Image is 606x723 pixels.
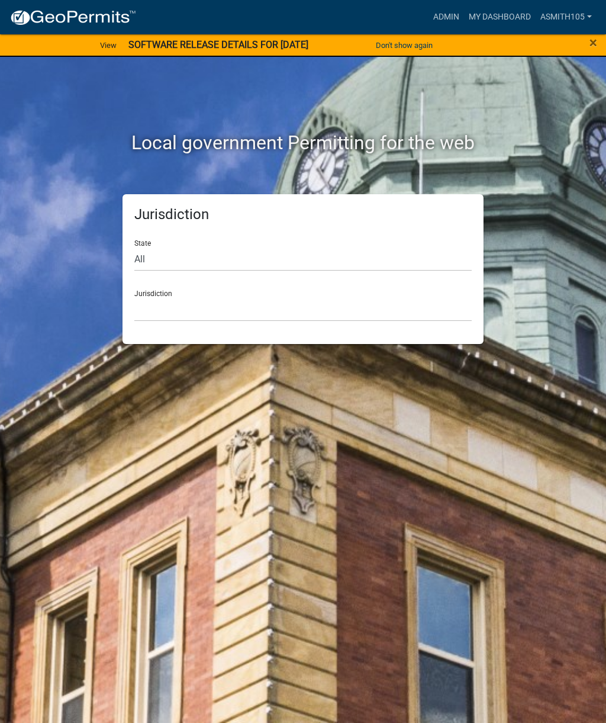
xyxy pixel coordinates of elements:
h5: Jurisdiction [134,206,472,223]
a: View [95,36,121,55]
button: Don't show again [371,36,437,55]
a: My Dashboard [464,6,536,28]
strong: SOFTWARE RELEASE DETAILS FOR [DATE] [128,39,308,50]
span: × [589,34,597,51]
button: Close [589,36,597,50]
a: asmith105 [536,6,597,28]
h2: Local government Permitting for the web [28,131,578,154]
a: Admin [428,6,464,28]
